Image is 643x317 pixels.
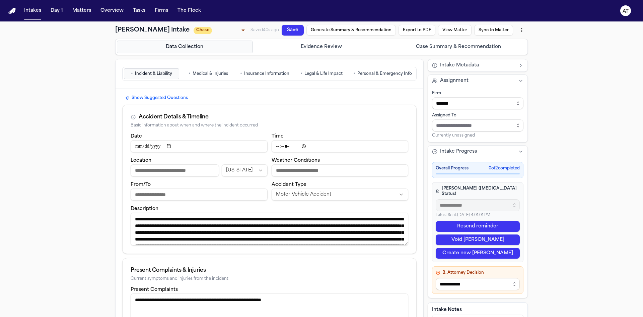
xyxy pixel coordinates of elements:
button: Create new [PERSON_NAME] [436,248,520,259]
div: Present Complaints & Injuries [131,266,408,274]
span: Chase [341,137,352,156]
button: Intakes [21,5,44,17]
a: Home [8,8,16,14]
button: Resend reminder [436,221,520,232]
button: Go to Data Collection step [117,41,253,53]
div: Firm [432,91,523,96]
button: Go to Incident & Liability [124,68,179,79]
label: Time [272,134,284,139]
input: Incident location [131,164,219,176]
span: Intake Metadata [440,62,479,69]
h4: [PERSON_NAME] ([MEDICAL_DATA] Status) [436,186,520,197]
label: Weather Conditions [272,158,320,163]
button: Day 1 [48,5,66,17]
span: Currently unassigned [432,133,475,138]
label: Present Complaints [131,287,178,292]
button: Incident state [222,164,267,176]
button: Go to Personal & Emergency Info [350,68,415,79]
button: Go to Legal & Life Impact [294,68,349,79]
span: • [240,70,242,77]
span: 0 of 2 completed [489,166,520,171]
label: From/To [131,182,151,187]
button: Go to Medical & Injuries [181,68,236,79]
div: Current symptoms and injuries from the incident [131,276,408,281]
span: Medical & Injuries [193,71,228,76]
button: Assignment [428,75,527,87]
span: Overall Progress [436,166,469,171]
button: Go to Case Summary & Recommendation step [390,41,526,53]
button: Intake Metadata [428,59,527,71]
button: Firms [152,5,171,17]
label: Description [131,206,158,211]
label: Intake Notes [432,307,523,313]
img: Finch Logo [8,8,16,14]
p: Latest Sent: [DATE] 4:01:01 PM [436,213,520,218]
input: Assign to staff member [432,119,523,131]
div: Assigned To [432,113,523,118]
textarea: Incident description [131,213,408,246]
button: The Flock [175,5,204,17]
button: Tasks [130,5,148,17]
span: Insurance Information [244,71,289,76]
button: Show Suggested Questions [122,94,191,102]
span: Personal & Emergency Info [357,71,412,76]
span: • [131,70,133,77]
button: Go to Insurance Information [237,68,292,79]
button: Matters [70,5,94,17]
button: Overview [98,5,126,17]
div: Accident Details & Timeline [139,113,208,121]
button: Save [320,47,335,70]
nav: Intake steps [117,41,526,53]
span: • [353,70,355,77]
button: Intake Progress [428,146,527,158]
input: Incident time [272,140,409,152]
input: Select firm [432,97,523,109]
span: Legal & Life Impact [304,71,343,76]
input: Weather conditions [272,164,409,176]
span: Assignment [440,77,469,84]
button: Void [PERSON_NAME] [436,234,520,245]
span: Incident & Liability [135,71,172,76]
span: • [189,70,191,77]
div: Update intake status [332,102,353,156]
input: Incident date [131,140,268,152]
label: Location [131,158,151,163]
input: From/To destination [131,189,268,201]
button: Go to Evidence Review step [254,41,389,53]
span: Intake Progress [440,148,477,155]
div: Basic information about when and where the incident occurred [131,123,408,128]
span: • [300,70,302,77]
label: Date [131,134,142,139]
label: Accident Type [272,182,306,187]
h4: B. Attorney Decision [436,270,520,275]
h1: [PERSON_NAME] Intake [344,158,369,233]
